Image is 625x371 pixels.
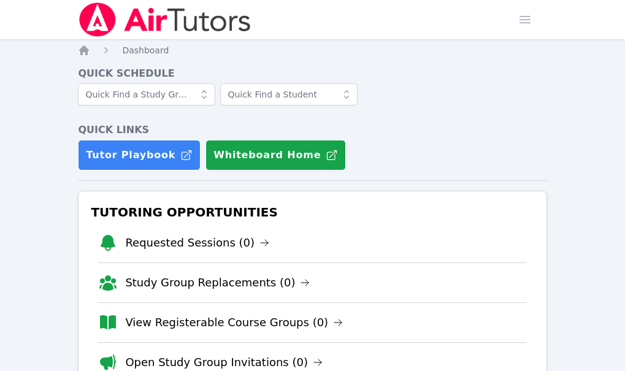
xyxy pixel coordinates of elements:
a: View Registerable Course Groups (0) [125,314,343,331]
span: Dashboard [122,45,169,55]
h4: Quick Links [78,123,546,137]
a: Open Study Group Invitations (0) [125,354,323,371]
nav: Breadcrumb [78,44,546,56]
img: Air Tutors [78,2,251,37]
input: Quick Find a Student [220,83,358,105]
a: Study Group Replacements (0) [125,274,310,291]
input: Quick Find a Study Group [78,83,215,105]
a: Tutor Playbook [78,140,201,170]
a: Requested Sessions (0) [125,234,269,251]
h3: Tutoring Opportunities [88,201,536,223]
button: Whiteboard Home [205,140,346,170]
a: Dashboard [122,44,169,56]
h4: Quick Schedule [78,66,546,81]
